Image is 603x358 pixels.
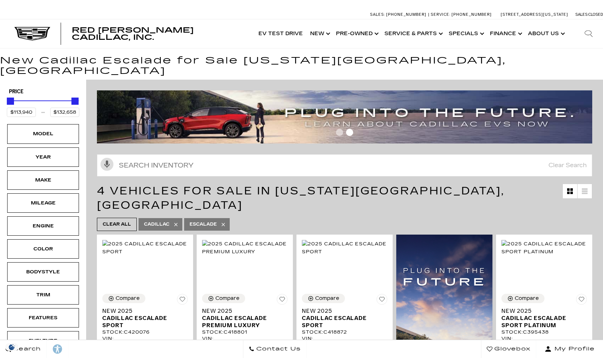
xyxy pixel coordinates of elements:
div: Features [25,314,61,322]
a: Service & Parts [381,19,445,48]
a: EV Test Drive [255,19,307,48]
div: BodystyleBodystyle [7,262,79,282]
a: New 2025Cadillac Escalade Sport [102,307,188,329]
span: Go to slide 2 [346,129,353,136]
input: Search Inventory [97,154,592,176]
div: Compare [116,295,140,302]
span: Cadillac Escalade Premium Luxury [202,315,282,329]
div: MileageMileage [7,193,79,213]
div: Make [25,176,61,184]
span: Cadillac Escalade Sport [102,315,182,329]
a: [STREET_ADDRESS][US_STATE] [501,12,568,17]
img: 2025 Cadillac Escalade Sport Platinum [501,240,587,256]
div: Engine [25,222,61,230]
span: Contact Us [254,344,301,354]
a: Contact Us [243,340,307,358]
div: TrimTrim [7,285,79,305]
div: FeaturesFeatures [7,308,79,328]
a: Pre-Owned [332,19,381,48]
img: 2025 Cadillac Escalade Sport [102,240,188,256]
span: Red [PERSON_NAME] Cadillac, Inc. [72,26,194,42]
span: Cadillac Escalade Sport Platinum [501,315,581,329]
input: Maximum [50,108,79,117]
span: Closed [588,12,603,17]
span: Sales: [370,12,385,17]
div: Model [25,130,61,138]
span: Escalade [190,220,217,229]
a: Sales: [PHONE_NUMBER] [370,13,428,17]
span: Cadillac Escalade Sport [302,315,382,329]
span: Glovebox [492,344,530,354]
img: ev-blog-post-banners4 [97,90,592,143]
span: New 2025 [202,307,282,315]
div: YearYear [7,147,79,167]
span: Cadillac [144,220,169,229]
div: Fueltype [25,337,61,345]
div: Minimum Price [7,98,14,105]
div: Bodystyle [25,268,61,276]
div: Compare [215,295,239,302]
button: Save Vehicle [277,294,288,307]
div: VIN: [US_VEHICLE_IDENTIFICATION_NUMBER] [501,335,587,348]
section: Click to Open Cookie Consent Modal [4,343,20,351]
a: Glovebox [481,340,536,358]
div: Compare [315,295,339,302]
span: Search [11,344,41,354]
img: Opt-Out Icon [4,343,20,351]
span: New 2025 [302,307,382,315]
div: VIN: [US_VEHICLE_IDENTIFICATION_NUMBER] [102,335,188,348]
div: Mileage [25,199,61,207]
a: About Us [524,19,567,48]
div: Trim [25,291,61,299]
span: New 2025 [501,307,581,315]
a: Specials [445,19,486,48]
span: Go to slide 1 [336,129,343,136]
h5: Price [9,89,77,95]
button: Compare Vehicle [501,294,544,303]
div: EngineEngine [7,216,79,236]
span: [PHONE_NUMBER] [386,12,426,17]
div: VIN: [US_VEHICLE_IDENTIFICATION_NUMBER] [302,335,387,348]
svg: Click to toggle on voice search [100,158,113,171]
span: New 2025 [102,307,182,315]
button: Save Vehicle [177,294,188,307]
div: VIN: [US_VEHICLE_IDENTIFICATION_NUMBER] [202,335,288,348]
img: Cadillac Dark Logo with Cadillac White Text [14,27,50,41]
div: Maximum Price [71,98,79,105]
div: Color [25,245,61,253]
a: Red [PERSON_NAME] Cadillac, Inc. [72,27,248,41]
button: Compare Vehicle [102,294,145,303]
img: 2025 Cadillac Escalade Sport [302,240,387,256]
span: Clear All [103,220,131,229]
div: Price [7,95,79,117]
button: Save Vehicle [576,294,587,307]
a: New 2025Cadillac Escalade Premium Luxury [202,307,288,329]
button: Compare Vehicle [302,294,345,303]
div: Stock : C420076 [102,329,188,335]
div: ModelModel [7,124,79,143]
button: Save Vehicle [377,294,387,307]
div: Stock : C395438 [501,329,587,335]
div: Year [25,153,61,161]
div: Stock : C418801 [202,329,288,335]
a: Finance [486,19,524,48]
div: Compare [515,295,539,302]
span: My Profile [552,344,595,354]
div: ColorColor [7,239,79,259]
a: New [307,19,332,48]
span: Service: [431,12,450,17]
button: Compare Vehicle [202,294,245,303]
a: New 2025Cadillac Escalade Sport Platinum [501,307,587,329]
img: 2025 Cadillac Escalade Premium Luxury [202,240,288,256]
div: FueltypeFueltype [7,331,79,350]
button: Open user profile menu [536,340,603,358]
span: 4 Vehicles for Sale in [US_STATE][GEOGRAPHIC_DATA], [GEOGRAPHIC_DATA] [97,184,505,212]
input: Minimum [7,108,36,117]
div: Stock : C418872 [302,329,387,335]
span: Sales: [575,12,588,17]
a: Service: [PHONE_NUMBER] [428,13,494,17]
div: MakeMake [7,170,79,190]
span: [PHONE_NUMBER] [452,12,492,17]
a: New 2025Cadillac Escalade Sport [302,307,387,329]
